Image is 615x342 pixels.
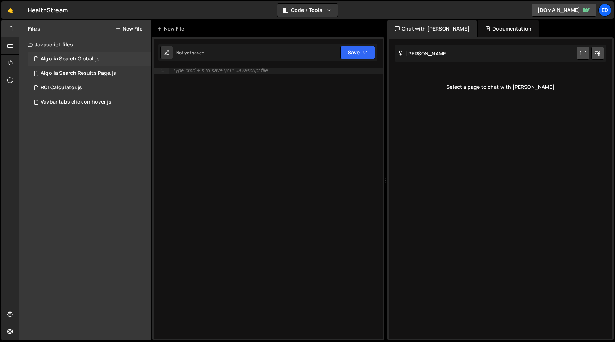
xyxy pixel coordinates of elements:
div: Type cmd + s to save your Javascript file. [173,68,269,73]
h2: Files [28,25,41,33]
a: 🤙 [1,1,19,19]
div: 16443/47157.js [28,66,151,81]
div: Javascript files [19,37,151,52]
span: 1 [34,57,38,63]
div: 16443/44537.js [28,81,151,95]
div: 16443/45414.js [28,95,151,109]
a: Ed [598,4,611,17]
button: Code + Tools [277,4,338,17]
div: Select a page to chat with [PERSON_NAME] [395,73,606,101]
div: ROI Calculator.js [41,85,82,91]
div: 16443/47156.js [28,52,151,66]
div: Algolia Search Global.js [41,56,100,62]
a: [DOMAIN_NAME] [532,4,596,17]
div: 1 [154,68,169,74]
button: New File [115,26,142,32]
div: Algolia Search Results Page.js [41,70,116,77]
button: Save [340,46,375,59]
div: Documentation [478,20,539,37]
div: Vavbar tabs click on hover.js [41,99,111,105]
div: New File [157,25,187,32]
div: Not yet saved [176,50,204,56]
h2: [PERSON_NAME] [398,50,448,57]
div: HealthStream [28,6,68,14]
div: Chat with [PERSON_NAME] [387,20,477,37]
